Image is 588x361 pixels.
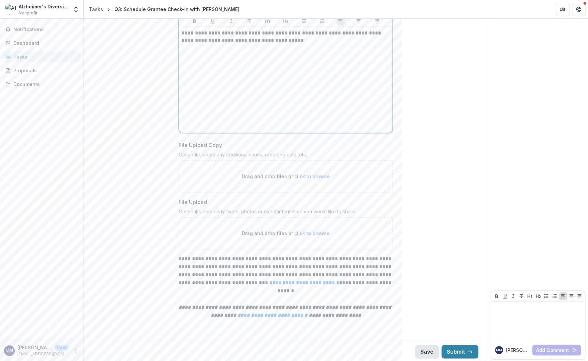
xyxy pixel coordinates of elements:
[179,209,393,217] div: Optional: Upload any flyers, photos or event information you would like to share.
[551,292,559,300] button: Ordered List
[13,40,75,47] div: Dashboard
[13,53,75,60] div: Tasks
[245,17,253,25] button: Strike
[556,3,569,16] button: Partners
[532,345,581,355] button: Add Comment
[559,292,567,300] button: Align Left
[294,230,330,236] span: click to browse
[3,65,81,76] a: Proposals
[242,173,330,180] p: Drag and drop files or
[86,4,242,14] nav: breadcrumb
[3,79,81,90] a: Documents
[71,347,79,355] button: More
[19,3,69,10] div: Alzheimer's Diversity Outreach Services Inc
[575,292,583,300] button: Align Right
[517,292,525,300] button: Strike
[13,81,75,88] div: Documents
[179,152,393,160] div: Optional: Upload any additional charts, reporting data, etc.
[415,345,439,358] button: Save
[6,348,13,353] div: Marshan Marick
[209,17,217,25] button: Underline
[89,6,103,13] div: Tasks
[242,230,330,237] p: Drag and drop files or
[179,198,207,206] p: File Upload
[501,292,509,300] button: Underline
[572,3,585,16] button: Get Help
[300,17,308,25] button: Bullet List
[355,17,363,25] button: Align Center
[17,344,52,351] p: [PERSON_NAME]
[3,24,81,35] button: Notifications
[55,345,69,351] p: User
[86,4,106,14] a: Tasks
[3,38,81,49] a: Dashboard
[442,345,478,358] button: Submit
[542,292,550,300] button: Bullet List
[71,3,81,16] button: Open entity switcher
[318,17,326,25] button: Ordered List
[509,292,517,300] button: Italicize
[567,292,575,300] button: Align Center
[114,6,239,13] div: Q3: Schedule Grantee Check-in with [PERSON_NAME]
[373,17,381,25] button: Align Right
[336,17,345,25] button: Align Left
[13,67,75,74] div: Proposals
[294,173,330,179] span: click to browse
[227,17,235,25] button: Italicize
[191,17,199,25] button: Bold
[179,141,222,149] p: File Upload Copy
[5,4,16,15] img: Alzheimer's Diversity Outreach Services Inc
[496,348,502,352] div: Marshan Marick
[526,292,534,300] button: Heading 1
[506,346,529,353] p: [PERSON_NAME]
[19,10,37,16] span: Nonprofit
[282,17,290,25] button: Heading 2
[3,51,81,62] a: Tasks
[534,292,542,300] button: Heading 2
[493,292,501,300] button: Bold
[264,17,272,25] button: Heading 1
[17,351,69,357] p: [EMAIL_ADDRESS][DOMAIN_NAME]
[13,27,78,32] span: Notifications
